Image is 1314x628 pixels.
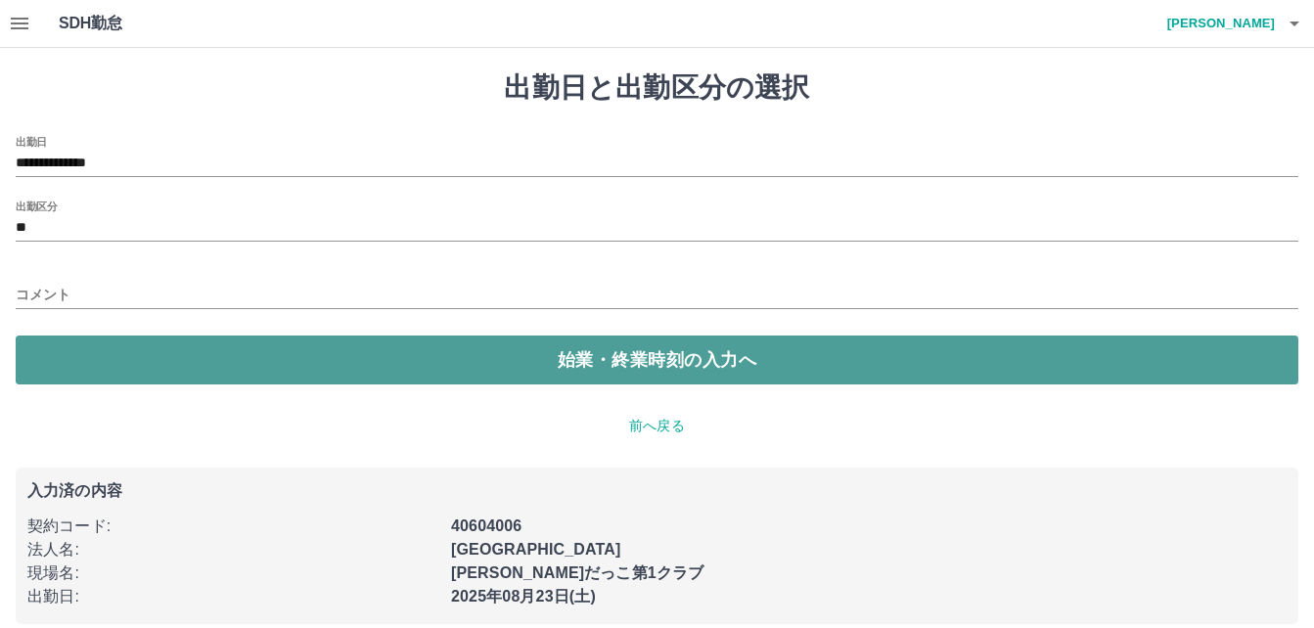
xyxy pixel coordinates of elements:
b: [GEOGRAPHIC_DATA] [451,541,621,558]
b: [PERSON_NAME]だっこ第1クラブ [451,564,703,581]
p: 契約コード : [27,515,439,538]
h1: 出勤日と出勤区分の選択 [16,71,1298,105]
p: 出勤日 : [27,585,439,608]
p: 法人名 : [27,538,439,561]
p: 現場名 : [27,561,439,585]
label: 出勤区分 [16,199,57,213]
p: 前へ戻る [16,416,1298,436]
p: 入力済の内容 [27,483,1287,499]
button: 始業・終業時刻の入力へ [16,336,1298,384]
label: 出勤日 [16,134,47,149]
b: 40604006 [451,517,521,534]
b: 2025年08月23日(土) [451,588,596,605]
